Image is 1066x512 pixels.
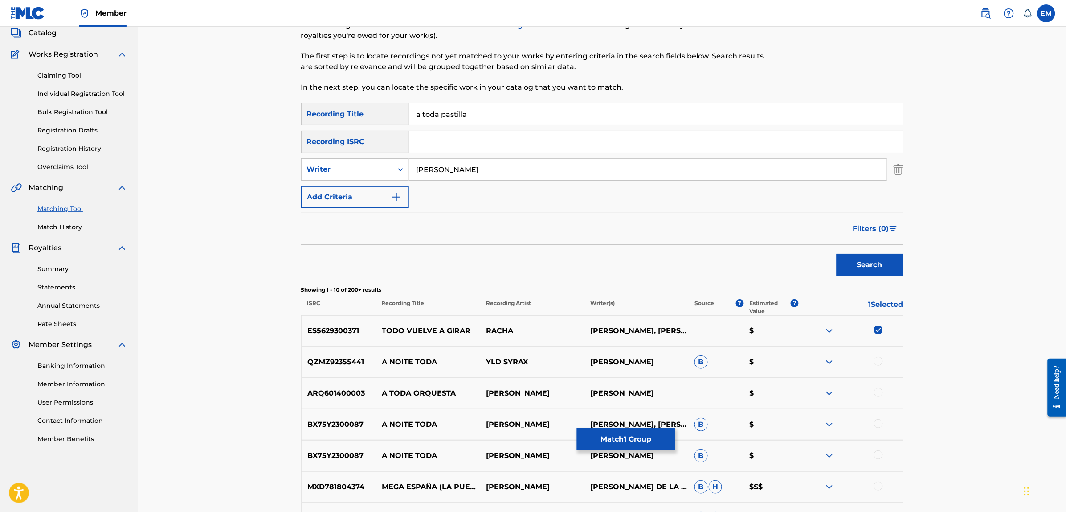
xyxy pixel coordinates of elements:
img: expand [824,450,835,461]
span: Member [95,8,127,18]
p: BX75Y2300087 [302,450,376,461]
img: help [1004,8,1014,19]
span: ? [736,299,744,307]
a: Contact Information [37,416,127,425]
p: Source [694,299,714,315]
img: expand [824,419,835,430]
img: expand [117,243,127,253]
img: 9d2ae6d4665cec9f34b9.svg [391,192,402,202]
a: User Permissions [37,398,127,407]
a: Rate Sheets [37,319,127,329]
span: Works Registration [29,49,98,60]
span: ? [791,299,799,307]
button: Match1 Group [577,428,675,450]
p: [PERSON_NAME] [584,388,689,399]
span: Royalties [29,243,61,253]
p: Recording Artist [480,299,584,315]
img: search [980,8,991,19]
p: MXD781804374 [302,482,376,492]
a: Individual Registration Tool [37,89,127,99]
a: Member Benefits [37,434,127,444]
div: Widget de chat [1021,469,1066,512]
div: Arrastrar [1024,478,1029,505]
p: Showing 1 - 10 of 200+ results [301,286,903,294]
div: User Menu [1037,4,1055,22]
img: Member Settings [11,339,21,350]
span: B [694,355,708,369]
a: Banking Information [37,361,127,371]
img: Top Rightsholder [79,8,90,19]
p: A NOITE TODA [376,419,480,430]
p: Recording Title [376,299,480,315]
img: expand [824,357,835,367]
iframe: Chat Widget [1021,469,1066,512]
a: Registration Drafts [37,126,127,135]
img: deselect [874,326,883,334]
p: [PERSON_NAME] [584,450,689,461]
p: $ [743,388,799,399]
iframe: Resource Center [1041,352,1066,424]
a: Match History [37,223,127,232]
img: Matching [11,182,22,193]
a: Annual Statements [37,301,127,310]
p: Estimated Value [750,299,791,315]
p: $ [743,357,799,367]
p: ISRC [301,299,376,315]
div: Writer [307,164,387,175]
p: [PERSON_NAME] [480,482,584,492]
p: [PERSON_NAME] [584,357,689,367]
form: Search Form [301,103,903,281]
a: Member Information [37,380,127,389]
span: B [694,449,708,462]
p: QZMZ92355441 [302,357,376,367]
img: filter [890,226,897,231]
p: The first step is to locate recordings not yet matched to your works by entering criteria in the ... [301,51,765,72]
a: Registration History [37,144,127,153]
span: Catalog [29,28,57,38]
p: A NOITE TODA [376,357,480,367]
p: YLD SYRAX [480,357,584,367]
p: 1 Selected [799,299,903,315]
div: Notifications [1023,9,1032,18]
img: Royalties [11,243,21,253]
div: Help [1000,4,1018,22]
a: Statements [37,283,127,292]
span: B [694,480,708,494]
p: ES5629300371 [302,326,376,336]
a: Overclaims Tool [37,162,127,172]
p: RACHA [480,326,584,336]
a: Bulk Registration Tool [37,107,127,117]
img: MLC Logo [11,7,45,20]
p: $ [743,450,799,461]
p: MEGA ESPAÑA (LA PUERTA [PERSON_NAME] / LAS CURVAS DE ESA CHICA / DEVUÉLVEME A MI CHICA / NI TÚ NI... [376,482,480,492]
img: expand [117,49,127,60]
p: [PERSON_NAME] [480,450,584,461]
img: Delete Criterion [894,158,903,181]
p: BX75Y2300087 [302,419,376,430]
img: Works Registration [11,49,22,60]
p: The Matching Tool allows Members to match to works within their catalog. This ensures you'll coll... [301,20,765,41]
p: In the next step, you can locate the specific work in your catalog that you want to match. [301,82,765,93]
img: expand [824,482,835,492]
img: expand [824,388,835,399]
button: Search [837,254,903,276]
p: $$$ [743,482,799,492]
p: [PERSON_NAME], [PERSON_NAME] [584,326,689,336]
a: Public Search [977,4,995,22]
p: $ [743,419,799,430]
p: [PERSON_NAME] DE LA [PERSON_NAME], [PERSON_NAME], [PERSON_NAME], [PERSON_NAME] [PERSON_NAME]., [P... [584,482,689,492]
a: CatalogCatalog [11,28,57,38]
p: [PERSON_NAME] [480,388,584,399]
span: Matching [29,182,63,193]
p: A NOITE TODA [376,450,480,461]
img: expand [117,339,127,350]
img: Catalog [11,28,21,38]
a: Claiming Tool [37,71,127,80]
button: Add Criteria [301,186,409,208]
span: B [694,418,708,431]
span: Filters ( 0 ) [853,223,889,234]
p: TODO VUELVE A GIRAR [376,326,480,336]
p: Writer(s) [584,299,689,315]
